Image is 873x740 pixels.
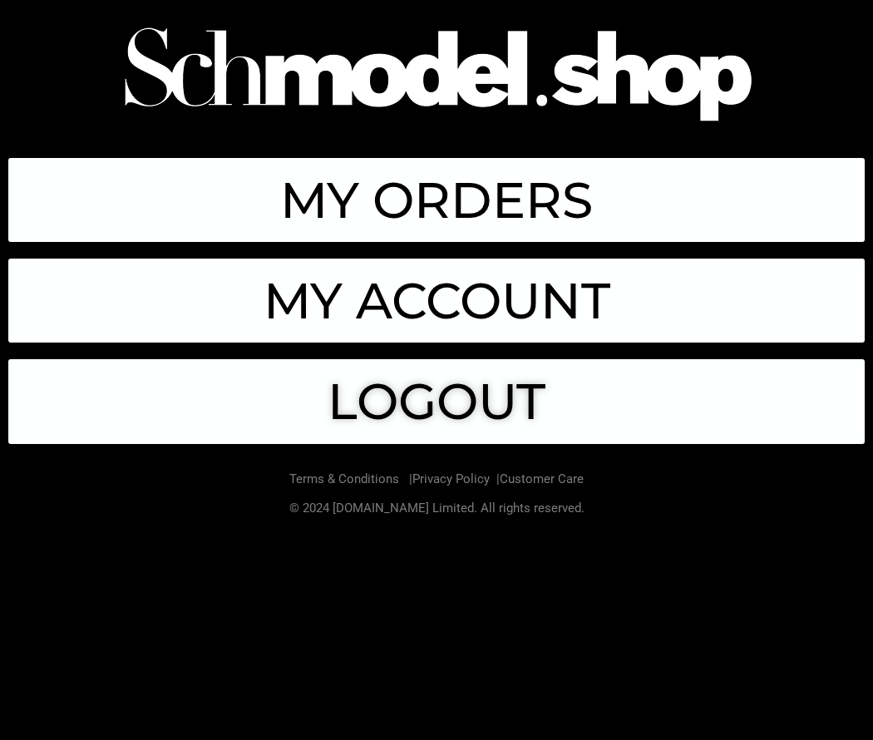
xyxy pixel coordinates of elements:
[264,276,610,326] span: MY ACCOUNT
[412,471,500,486] a: Privacy Policy |
[280,175,593,225] span: MY ORDERS
[8,359,865,443] a: LOGOUT
[8,158,865,242] a: MY ORDERS
[8,259,865,343] a: MY ACCOUNT
[289,471,412,486] a: Terms & Conditions |
[500,471,584,486] a: Customer Care
[8,498,865,520] p: © 2024 [DOMAIN_NAME] Limited. All rights reserved.
[328,377,545,427] span: LOGOUT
